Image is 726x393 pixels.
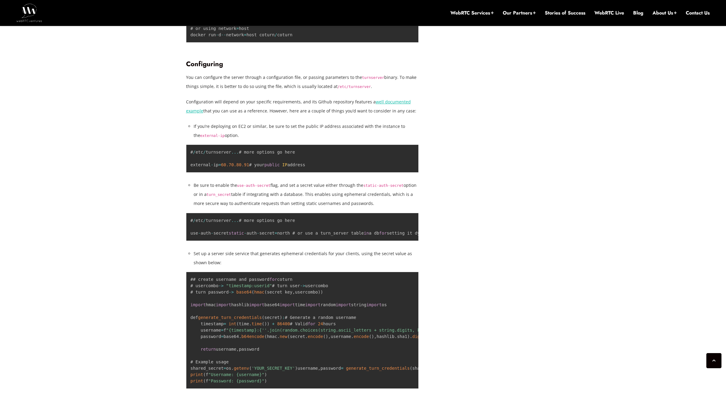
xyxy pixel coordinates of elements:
[207,193,231,197] code: turn_secret
[270,277,277,282] span: for
[241,162,249,167] span: .91
[295,366,297,371] span: )
[208,372,264,377] span: "Username: {username}"
[252,290,254,294] span: (
[186,97,419,115] p: Configuration will depend on your specific requirements, and its Github repository features a tha...
[203,372,206,377] span: (
[221,328,224,333] span: =
[211,231,213,235] span: -
[226,328,435,333] span: "{timestamp}:{''.join(random.choices(string.ascii_letters + string.digits, k=8))}"
[379,231,387,235] span: for
[198,315,262,320] span: generate_turn_credentials
[272,321,274,326] span: +
[229,290,231,294] span: -
[234,366,249,371] span: getenv
[264,372,267,377] span: )
[364,231,369,235] span: in
[257,231,259,235] span: -
[633,10,643,16] a: Blog
[308,321,315,326] span: for
[366,302,382,307] span: import
[239,334,241,339] span: .
[410,334,412,339] span: .
[241,334,264,339] span: b64encode
[221,334,224,339] span: =
[244,32,247,37] span: =
[186,99,411,114] a: well documented example
[280,334,287,339] span: new
[252,366,295,371] span: 'YOUR_SECRET_KEY'
[410,366,412,371] span: (
[293,290,295,294] span: ,
[252,321,262,326] span: time
[346,366,410,371] span: generate_turn_credentials
[203,218,206,223] span: /
[244,231,247,235] span: -
[231,218,239,223] span: ...
[277,321,290,326] span: 86400
[229,321,236,326] span: int
[351,334,354,339] span: .
[221,32,226,37] span: --
[191,218,443,235] code: # etc turnserver # more options go here use auth secret auth secret north # or use a turn_server ...
[218,162,221,167] span: =
[412,334,428,339] span: digest
[305,302,321,307] span: import
[231,290,234,294] span: >
[323,334,325,339] span: (
[282,315,285,320] span: :
[201,347,216,352] span: return
[211,162,213,167] span: -
[318,290,320,294] span: )
[280,302,295,307] span: import
[362,76,384,80] code: turnserver
[194,122,419,140] li: If you’re deploying on EC2 or similar, be sure to set the public IP address associated with the i...
[200,134,225,138] code: external-ip
[221,162,234,167] span: 60.70
[354,334,369,339] span: encode
[198,231,201,235] span: -
[374,334,377,339] span: ,
[275,231,277,235] span: =
[275,32,277,37] span: /
[371,334,374,339] span: )
[193,218,195,223] span: /
[369,334,371,339] span: (
[216,302,231,307] span: import
[249,302,264,307] span: import
[264,162,280,167] span: public
[280,315,282,320] span: )
[262,315,264,320] span: (
[308,334,323,339] span: encode
[203,150,206,154] span: /
[216,32,218,37] span: -
[503,10,536,16] a: Our Partners
[203,378,206,383] span: (
[191,378,203,383] span: print
[236,321,239,326] span: (
[545,10,585,16] a: Stories of Success
[186,73,419,91] p: You can configure the server through a configuration file, or passing parameters to the binary. T...
[254,290,264,294] span: hmac
[218,283,221,288] span: -
[234,162,241,167] span: .80
[320,290,323,294] span: )
[394,334,397,339] span: .
[305,334,308,339] span: .
[224,366,226,371] span: =
[407,334,410,339] span: )
[264,321,267,326] span: )
[325,334,328,339] span: )
[16,4,42,22] img: WebRTC.ventures
[221,283,224,288] span: >
[262,321,264,326] span: (
[191,372,203,377] span: print
[328,334,331,339] span: ,
[231,366,234,371] span: .
[194,181,419,208] li: Be sure to enable the flag, and set a secret value either through the option or in a table if int...
[450,10,494,16] a: WebRTC Services
[264,334,267,339] span: (
[249,366,251,371] span: (
[686,10,710,16] a: Contact Us
[264,378,267,383] span: )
